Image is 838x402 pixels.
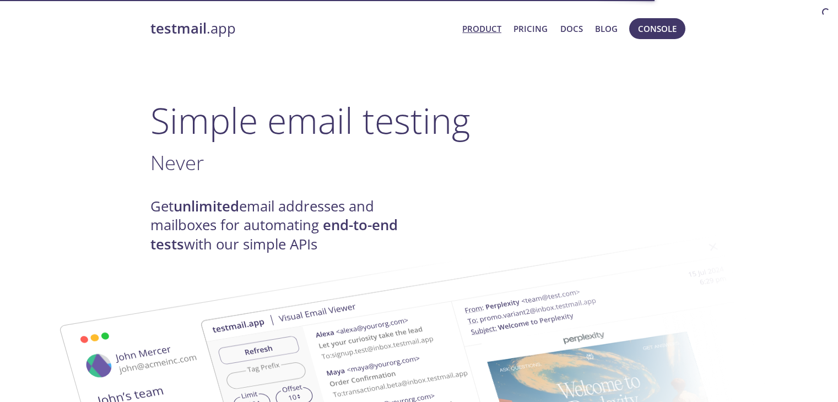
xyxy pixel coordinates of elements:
[150,99,688,142] h1: Simple email testing
[629,18,685,39] button: Console
[150,149,204,176] span: Never
[150,215,398,253] strong: end-to-end tests
[595,21,618,36] a: Blog
[638,21,677,36] span: Console
[560,21,583,36] a: Docs
[513,21,548,36] a: Pricing
[174,197,239,216] strong: unlimited
[150,19,207,38] strong: testmail
[462,21,501,36] a: Product
[150,19,454,38] a: testmail.app
[150,197,419,254] h4: Get email addresses and mailboxes for automating with our simple APIs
